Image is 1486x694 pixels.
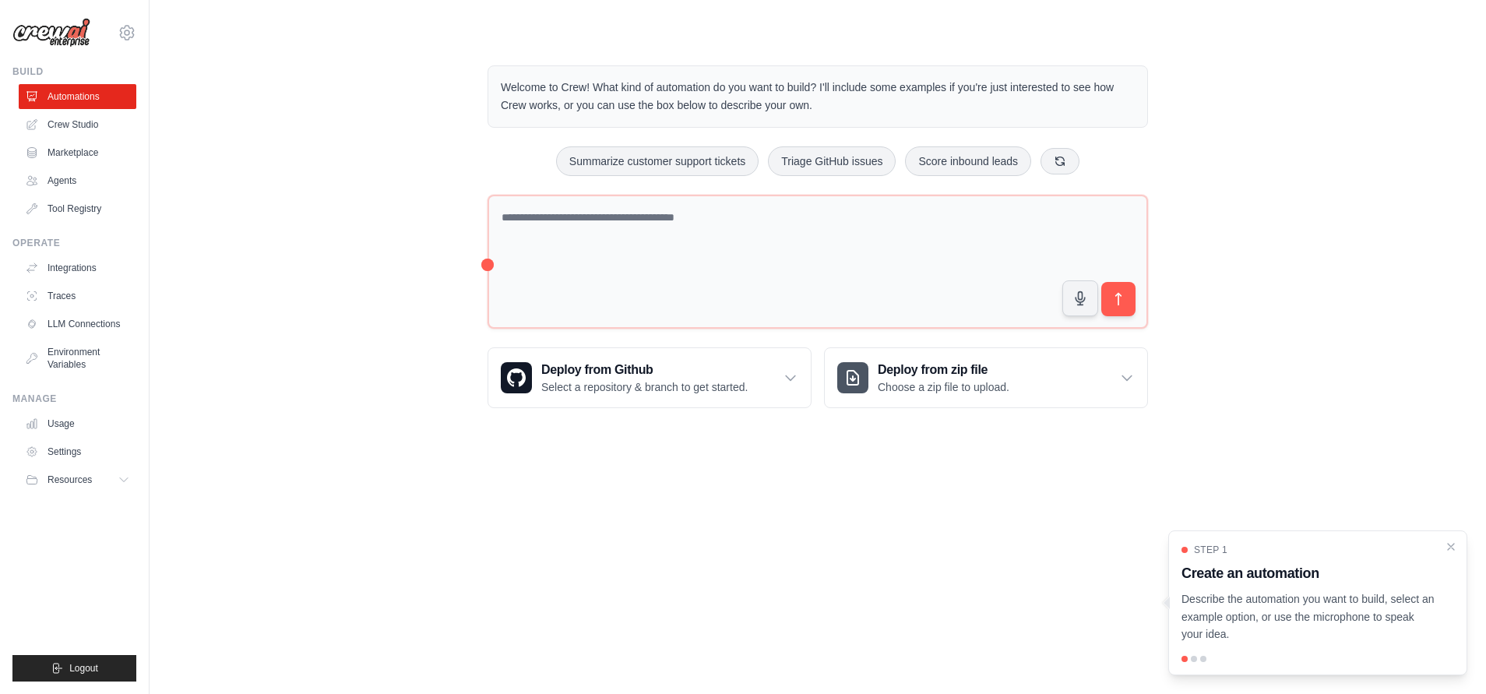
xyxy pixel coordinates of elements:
a: Settings [19,439,136,464]
a: Tool Registry [19,196,136,221]
button: Score inbound leads [905,146,1031,176]
a: Crew Studio [19,112,136,137]
button: Resources [19,467,136,492]
button: Summarize customer support tickets [556,146,759,176]
h3: Deploy from zip file [878,361,1009,379]
a: Usage [19,411,136,436]
img: Logo [12,18,90,48]
p: Choose a zip file to upload. [878,379,1009,395]
button: Logout [12,655,136,682]
div: Build [12,65,136,78]
a: Marketplace [19,140,136,165]
p: Describe the automation you want to build, select an example option, or use the microphone to spe... [1181,590,1435,643]
div: Manage [12,393,136,405]
a: Agents [19,168,136,193]
h3: Deploy from Github [541,361,748,379]
span: Logout [69,662,98,675]
button: Triage GitHub issues [768,146,896,176]
a: Integrations [19,255,136,280]
a: Traces [19,284,136,308]
span: Resources [48,474,92,486]
div: Operate [12,237,136,249]
a: Environment Variables [19,340,136,377]
h3: Create an automation [1181,562,1435,584]
p: Select a repository & branch to get started. [541,379,748,395]
a: Automations [19,84,136,109]
button: Close walkthrough [1445,541,1457,553]
a: LLM Connections [19,312,136,336]
p: Welcome to Crew! What kind of automation do you want to build? I'll include some examples if you'... [501,79,1135,114]
span: Step 1 [1194,544,1227,556]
